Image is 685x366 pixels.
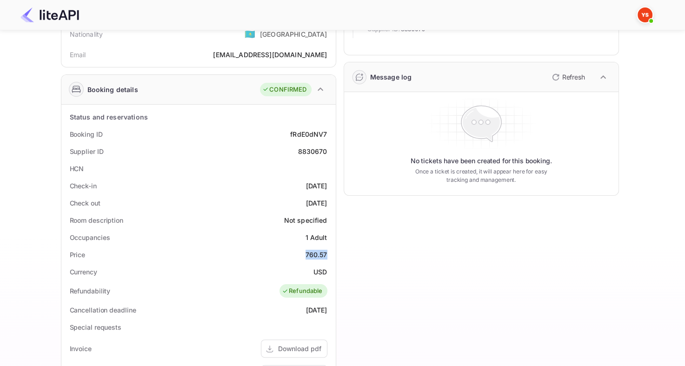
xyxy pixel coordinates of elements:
div: CONFIRMED [262,85,306,94]
div: Cancellation deadline [70,305,136,315]
div: HCN [70,164,84,173]
div: Invoice [70,344,92,353]
div: Booking details [87,85,138,94]
div: Check-in [70,181,97,191]
div: 1 Adult [305,233,327,242]
div: [EMAIL_ADDRESS][DOMAIN_NAME] [213,50,327,60]
div: [DATE] [306,181,327,191]
div: USD [313,267,327,277]
div: Check out [70,198,100,208]
div: Refundability [70,286,111,296]
span: United States [245,26,255,42]
div: Message log [370,72,412,82]
div: [DATE] [306,198,327,208]
button: Refresh [546,70,589,85]
p: Refresh [562,72,585,82]
div: 8830670 [298,146,327,156]
div: Special requests [70,322,121,332]
div: Currency [70,267,97,277]
div: [DATE] [306,305,327,315]
div: 760.57 [306,250,327,260]
div: Refundable [282,286,323,296]
img: Yandex Support [638,7,652,22]
div: Room description [70,215,123,225]
div: Download pdf [278,344,321,353]
div: Occupancies [70,233,110,242]
div: Supplier ID [70,146,104,156]
div: Email [70,50,86,60]
p: No tickets have been created for this booking. [411,156,552,166]
img: LiteAPI Logo [20,7,79,22]
div: [GEOGRAPHIC_DATA] [260,29,327,39]
div: Status and reservations [70,112,148,122]
div: fRdE0dNV7 [290,129,327,139]
div: Nationality [70,29,103,39]
div: Booking ID [70,129,103,139]
div: Not specified [284,215,327,225]
p: Once a ticket is created, it will appear here for easy tracking and management. [408,167,555,184]
div: Price [70,250,86,260]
